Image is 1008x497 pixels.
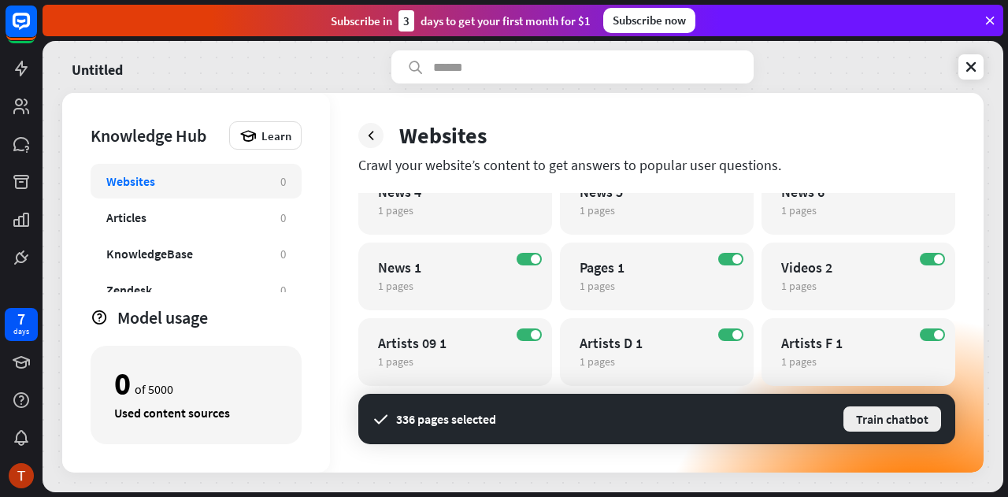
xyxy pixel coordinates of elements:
div: 0 [114,370,131,397]
span: 1 pages [781,203,817,217]
div: Used content sources [114,405,278,421]
button: Open LiveChat chat widget [13,6,60,54]
div: 0 [280,174,286,189]
div: Artists 09 1 [378,334,505,352]
div: Articles [106,210,146,225]
a: 7 days [5,308,38,341]
div: days [13,326,29,337]
div: Websites [106,173,155,189]
span: 1 pages [378,279,413,293]
div: Videos 2 [781,258,908,276]
div: KnowledgeBase [106,246,193,261]
span: 1 pages [781,279,817,293]
div: Subscribe now [603,8,695,33]
div: Model usage [117,306,302,328]
div: 3 [398,10,414,32]
div: Crawl your website’s content to get answers to popular user questions. [358,156,955,174]
div: 7 [17,312,25,326]
div: Zendesk [106,282,152,298]
span: 1 pages [378,354,413,369]
div: 0 [280,283,286,298]
div: 336 pages selected [396,411,496,427]
div: News 1 [378,258,505,276]
a: Untitled [72,50,123,83]
span: 1 pages [580,203,615,217]
div: of 5000 [114,370,278,397]
div: Pages 1 [580,258,706,276]
div: Artists F 1 [781,334,908,352]
span: 1 pages [580,354,615,369]
span: 1 pages [580,279,615,293]
div: Websites [399,121,487,150]
button: Train chatbot [842,405,943,433]
span: 1 pages [378,203,413,217]
span: 1 pages [781,354,817,369]
div: 0 [280,247,286,261]
span: Learn [261,128,291,143]
div: 0 [280,210,286,225]
div: Subscribe in days to get your first month for $1 [331,10,591,32]
div: Artists D 1 [580,334,706,352]
div: Knowledge Hub [91,124,221,147]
